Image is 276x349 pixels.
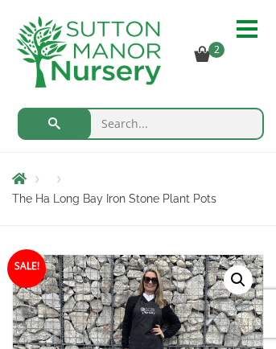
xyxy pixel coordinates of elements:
span: The Ha Long Bay Iron Stone Plant Pots [12,192,216,205]
span: 2 [208,42,225,58]
nav: Breadcrumbs [12,170,264,207]
a: 2 [194,49,229,64]
a: View full-screen image gallery [224,265,253,294]
img: newlogo.png [16,16,161,88]
input: Search... [18,108,264,140]
span: Sale! [7,249,46,288]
